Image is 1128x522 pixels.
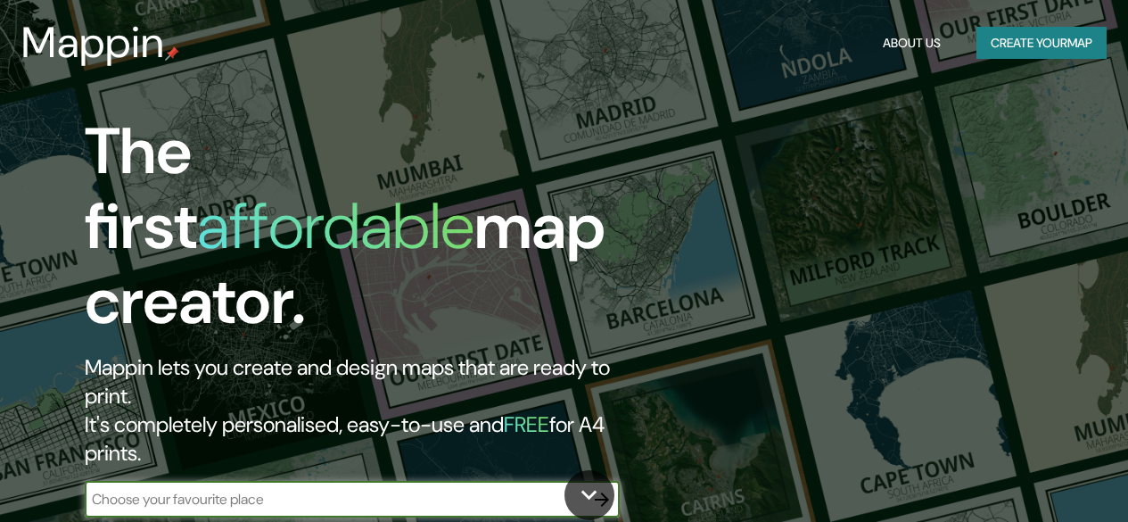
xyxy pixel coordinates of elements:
[165,46,179,61] img: mappin-pin
[504,410,549,438] h5: FREE
[85,353,649,468] h2: Mappin lets you create and design maps that are ready to print. It's completely personalised, eas...
[976,27,1107,60] button: Create yourmap
[85,489,584,510] input: Choose your favourite place
[21,18,165,68] h3: Mappin
[876,27,948,60] button: About Us
[85,114,649,353] h1: The first map creator.
[197,185,474,268] h1: affordable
